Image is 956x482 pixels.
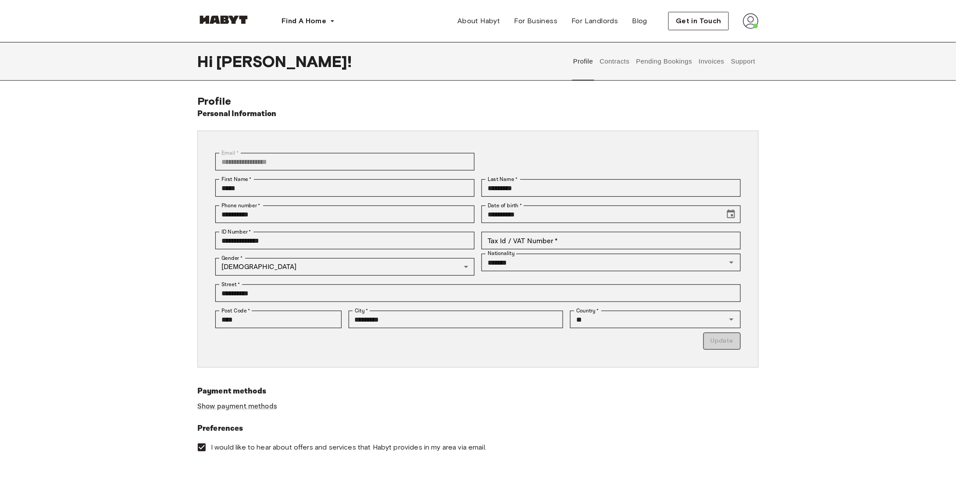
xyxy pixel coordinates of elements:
span: Get in Touch [676,16,721,26]
button: Open [725,313,738,326]
label: Gender [221,254,243,262]
span: About Habyt [457,16,500,26]
button: Profile [572,42,595,81]
button: Find A Home [275,12,342,30]
label: ID Number [221,228,251,236]
span: Find A Home [282,16,326,26]
a: Blog [625,12,655,30]
span: For Landlords [571,16,618,26]
label: Street [221,280,240,288]
span: For Business [514,16,558,26]
span: Profile [197,95,231,107]
button: Contracts [599,42,631,81]
label: Date of birth [488,202,522,209]
h6: Personal Information [197,108,277,120]
span: [PERSON_NAME] ! [216,52,352,71]
div: You can't change your email address at the moment. Please reach out to customer support in case y... [215,153,474,170]
a: About Habyt [450,12,507,30]
button: Pending Bookings [635,42,693,81]
button: Invoices [698,42,725,81]
a: Show payment methods [197,402,277,411]
label: Country [576,307,599,315]
button: Get in Touch [668,12,729,30]
a: For Business [507,12,565,30]
div: user profile tabs [570,42,759,81]
h6: Payment methods [197,385,759,397]
label: Phone number [221,202,260,209]
span: I would like to hear about offers and services that Habyt provides in my area via email. [211,443,486,452]
label: First Name [221,175,252,183]
img: Habyt [197,15,250,24]
span: Hi [197,52,216,71]
span: Blog [632,16,648,26]
a: For Landlords [564,12,625,30]
button: Support [730,42,756,81]
h6: Preferences [197,422,759,435]
label: Post Code [221,307,250,315]
img: avatar [743,13,759,29]
label: Email [221,149,239,157]
div: [DEMOGRAPHIC_DATA] [215,258,474,276]
label: City [355,307,368,315]
label: Nationality [488,250,515,257]
button: Open [725,256,738,269]
label: Last Name [488,175,518,183]
button: Choose date, selected date is Feb 14, 1986 [722,206,740,223]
